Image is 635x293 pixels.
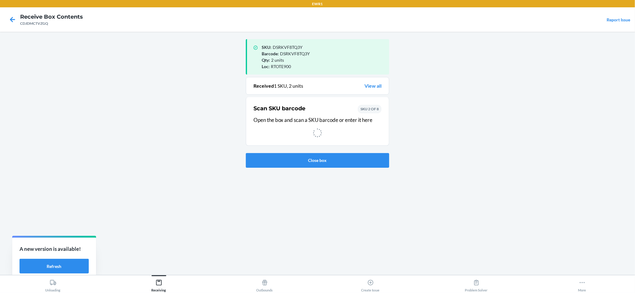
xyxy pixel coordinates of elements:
[271,57,284,63] span: 2 units
[253,83,274,89] span: Received
[106,275,212,292] button: Receiving
[317,275,423,292] button: Create Issue
[253,82,303,90] p: 1 SKU, 2 units
[361,106,379,112] p: SKU 2 OF 8
[152,277,166,292] div: Receiving
[20,259,89,273] button: Refresh
[465,277,488,292] div: Problem Solver
[578,277,586,292] div: More
[529,275,635,292] button: More
[20,21,83,26] div: CDJDMCTVZGQ
[423,275,529,292] button: Problem Solver
[607,17,630,22] a: Report Issue
[20,13,83,21] h4: Receive Box Contents
[262,51,279,56] span: Barcode :
[257,277,273,292] div: Outbounds
[45,277,61,292] div: Unloading
[20,245,89,253] p: A new version is available!
[273,45,303,50] span: DSRKVF8TQ3Y
[271,64,291,69] span: RTOTE900
[246,153,389,168] button: Close box
[312,1,323,7] p: EWR1
[253,104,305,112] h2: Scan SKU barcode
[280,51,310,56] span: DSRKVF8TQ3Y
[212,275,317,292] button: Outbounds
[262,64,270,69] span: Loc :
[253,116,382,124] p: Open the box and scan a SKU barcode or enter it here
[262,57,270,63] span: Qty :
[262,45,271,50] span: SKU :
[364,82,382,90] a: View all
[361,277,380,292] div: Create Issue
